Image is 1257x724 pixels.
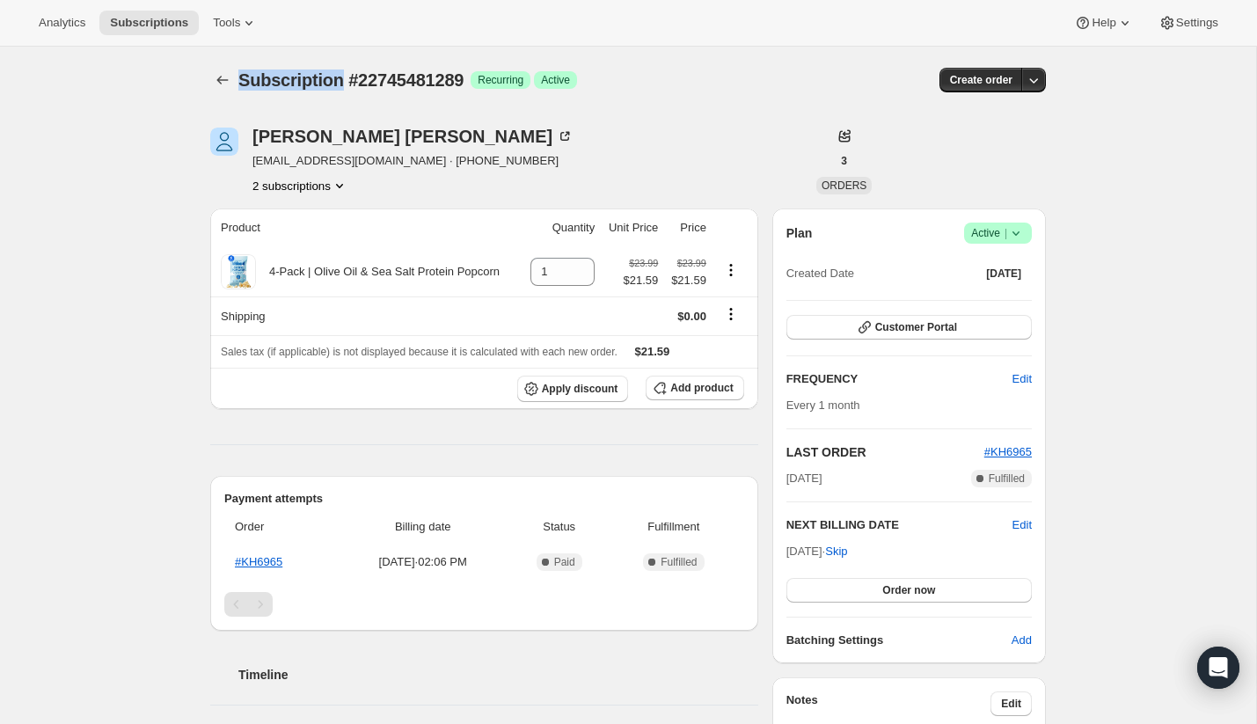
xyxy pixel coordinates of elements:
th: Unit Price [600,208,663,247]
span: 3 [841,154,847,168]
span: Edit [1012,370,1032,388]
small: $23.99 [629,258,658,268]
h2: Timeline [238,666,758,684]
nav: Pagination [224,592,744,617]
button: Create order [939,68,1023,92]
span: Status [515,518,603,536]
span: [DATE] · [786,545,848,558]
span: Subscriptions [110,16,188,30]
span: Edit [1001,697,1021,711]
button: 3 [830,149,858,173]
th: Shipping [210,296,522,335]
span: Help [1092,16,1115,30]
span: Order now [882,583,935,597]
span: Recurring [478,73,523,87]
h2: NEXT BILLING DATE [786,516,1012,534]
span: [EMAIL_ADDRESS][DOMAIN_NAME] · [PHONE_NUMBER] [252,152,574,170]
span: Customer Portal [875,320,957,334]
button: Edit [1002,365,1042,393]
span: Tools [213,16,240,30]
span: Fulfillment [614,518,734,536]
div: 4-Pack | Olive Oil & Sea Salt Protein Popcorn [256,263,500,281]
button: Product actions [717,260,745,280]
span: Subscription #22745481289 [238,70,464,90]
button: [DATE] [976,261,1032,286]
h6: Batching Settings [786,632,1012,649]
h2: FREQUENCY [786,370,1012,388]
span: Skip [825,543,847,560]
span: $21.59 [635,345,670,358]
span: Active [541,73,570,87]
button: Skip [815,538,858,566]
span: $0.00 [677,310,706,323]
span: Create order [950,73,1012,87]
button: Customer Portal [786,315,1032,340]
button: Shipping actions [717,304,745,324]
button: Add product [646,376,743,400]
button: Analytics [28,11,96,35]
span: Every 1 month [786,399,860,412]
button: Subscriptions [99,11,199,35]
button: Edit [990,691,1032,716]
span: Apply discount [542,382,618,396]
button: Apply discount [517,376,629,402]
span: | [1005,226,1007,240]
img: product img [221,254,256,289]
span: $21.59 [669,272,706,289]
span: Paid [554,555,575,569]
button: Settings [1148,11,1229,35]
button: #KH6965 [984,443,1032,461]
th: Product [210,208,522,247]
span: [DATE] [986,267,1021,281]
button: Add [1001,626,1042,655]
span: Fulfilled [989,472,1025,486]
span: Billing date [341,518,504,536]
span: $21.59 [624,272,659,289]
h3: Notes [786,691,991,716]
a: #KH6965 [235,555,282,568]
button: Order now [786,578,1032,603]
span: [DATE] · 02:06 PM [341,553,504,571]
h2: Payment attempts [224,490,744,508]
th: Price [663,208,712,247]
span: Settings [1176,16,1218,30]
th: Quantity [522,208,601,247]
span: Created Date [786,265,854,282]
span: Sales tax (if applicable) is not displayed because it is calculated with each new order. [221,346,618,358]
span: Active [971,224,1025,242]
div: [PERSON_NAME] [PERSON_NAME] [252,128,574,145]
button: Product actions [252,177,348,194]
div: Open Intercom Messenger [1197,647,1239,689]
a: #KH6965 [984,445,1032,458]
button: Edit [1012,516,1032,534]
span: Add product [670,381,733,395]
button: Subscriptions [210,68,235,92]
span: [DATE] [786,470,822,487]
span: Fulfilled [661,555,697,569]
button: Tools [202,11,268,35]
span: Analytics [39,16,85,30]
h2: Plan [786,224,813,242]
button: Help [1063,11,1144,35]
small: $23.99 [677,258,706,268]
span: ORDERS [822,179,866,192]
span: Debra OHara [210,128,238,156]
h2: LAST ORDER [786,443,984,461]
span: Add [1012,632,1032,649]
th: Order [224,508,336,546]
